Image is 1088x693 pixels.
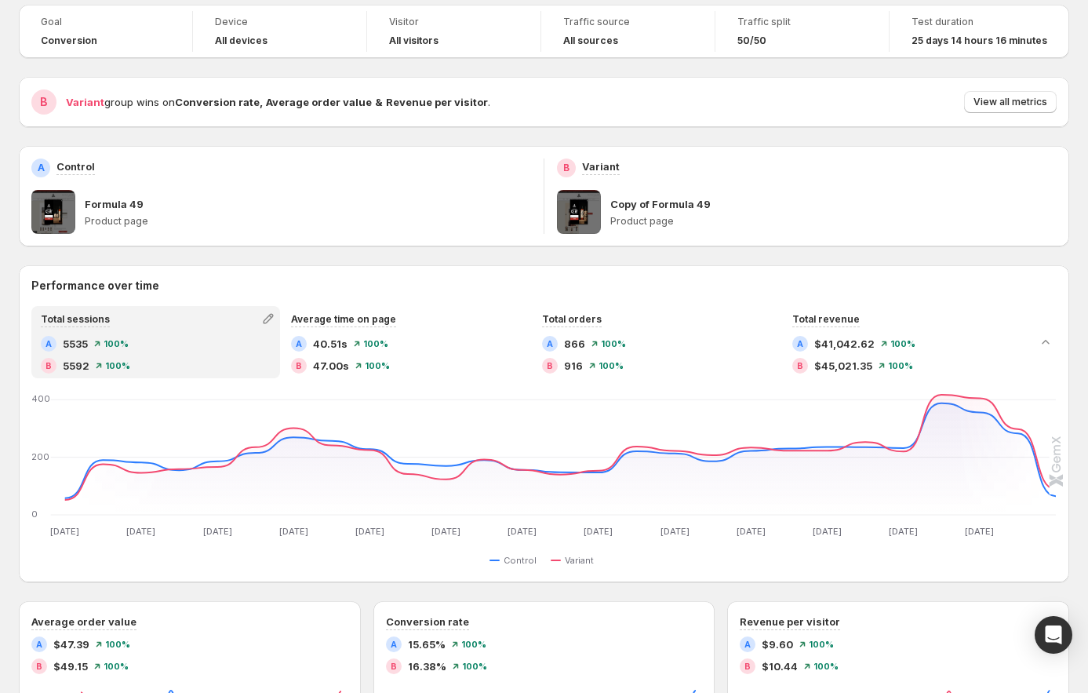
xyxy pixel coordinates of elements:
[408,658,446,674] span: 16.38%
[563,16,693,28] span: Traffic source
[744,662,751,671] h2: B
[45,339,52,348] h2: A
[563,162,569,174] h2: B
[762,636,793,652] span: $9.60
[203,526,232,537] text: [DATE]
[584,526,613,537] text: [DATE]
[50,526,79,537] text: [DATE]
[215,35,267,47] h4: All devices
[565,554,594,567] span: Variant
[63,358,89,374] span: 5592
[53,636,89,652] span: $47.39
[462,662,487,671] span: 100 %
[386,96,488,108] strong: Revenue per visitor
[740,614,840,629] h3: Revenue per visitor
[737,526,766,537] text: [DATE]
[762,658,798,674] span: $10.44
[813,526,842,537] text: [DATE]
[63,336,88,352] span: 5535
[813,662,839,671] span: 100 %
[912,16,1047,28] span: Test duration
[31,393,50,404] text: 400
[737,16,867,28] span: Traffic split
[36,662,42,671] h2: B
[41,16,170,28] span: Goal
[508,526,537,537] text: [DATE]
[85,215,531,228] p: Product page
[564,336,585,352] span: 866
[126,526,155,537] text: [DATE]
[355,526,384,537] text: [DATE]
[744,640,751,649] h2: A
[296,361,302,370] h2: B
[599,361,624,370] span: 100 %
[66,96,490,108] span: group wins on .
[610,196,711,212] p: Copy of Formula 49
[38,162,45,174] h2: A
[40,94,48,110] h2: B
[53,658,88,674] span: $49.15
[912,14,1047,49] a: Test duration25 days 14 hours 16 minutes
[797,361,803,370] h2: B
[266,96,372,108] strong: Average order value
[363,339,388,348] span: 100 %
[461,640,486,649] span: 100 %
[809,640,834,649] span: 100 %
[889,526,918,537] text: [DATE]
[890,339,915,348] span: 100 %
[45,361,52,370] h2: B
[105,640,130,649] span: 100 %
[215,14,344,49] a: DeviceAll devices
[610,215,1057,228] p: Product page
[912,35,1047,47] span: 25 days 14 hours 16 minutes
[279,526,308,537] text: [DATE]
[175,96,260,108] strong: Conversion rate
[408,636,446,652] span: 15.65%
[551,551,600,570] button: Variant
[737,35,766,47] span: 50/50
[792,313,860,325] span: Total revenue
[973,96,1047,108] span: View all metrics
[104,662,129,671] span: 100 %
[31,190,75,234] img: Formula 49
[964,91,1057,113] button: View all metrics
[542,313,602,325] span: Total orders
[582,159,620,174] p: Variant
[814,358,872,374] span: $45,021.35
[31,509,38,520] text: 0
[31,278,1057,294] h2: Performance over time
[389,35,438,47] h4: All visitors
[601,339,626,348] span: 100 %
[888,361,913,370] span: 100 %
[797,339,803,348] h2: A
[296,339,302,348] h2: A
[386,614,469,629] h3: Conversion rate
[56,159,95,174] p: Control
[389,16,519,28] span: Visitor
[104,339,129,348] span: 100 %
[391,640,397,649] h2: A
[36,640,42,649] h2: A
[563,14,693,49] a: Traffic sourceAll sources
[313,336,348,352] span: 40.51s
[66,96,104,108] span: Variant
[489,551,543,570] button: Control
[105,361,130,370] span: 100 %
[41,313,110,325] span: Total sessions
[431,526,460,537] text: [DATE]
[41,35,97,47] span: Conversion
[31,614,136,629] h3: Average order value
[85,196,144,212] p: Formula 49
[563,35,618,47] h4: All sources
[31,451,49,462] text: 200
[1035,616,1072,654] div: Open Intercom Messenger
[814,336,875,352] span: $41,042.62
[504,554,537,567] span: Control
[391,662,397,671] h2: B
[547,361,553,370] h2: B
[737,14,867,49] a: Traffic split50/50
[313,358,349,374] span: 47.00s
[375,96,383,108] strong: &
[291,313,396,325] span: Average time on page
[660,526,690,537] text: [DATE]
